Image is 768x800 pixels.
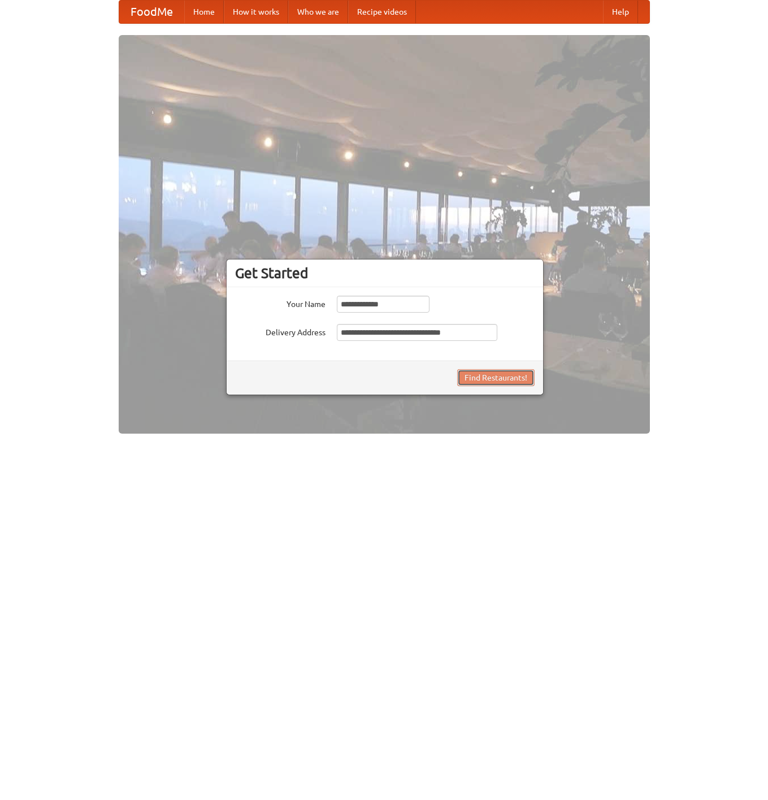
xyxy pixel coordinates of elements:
[119,1,184,23] a: FoodMe
[348,1,416,23] a: Recipe videos
[184,1,224,23] a: Home
[457,369,535,386] button: Find Restaurants!
[235,324,326,338] label: Delivery Address
[224,1,288,23] a: How it works
[288,1,348,23] a: Who we are
[235,265,535,282] h3: Get Started
[603,1,638,23] a: Help
[235,296,326,310] label: Your Name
